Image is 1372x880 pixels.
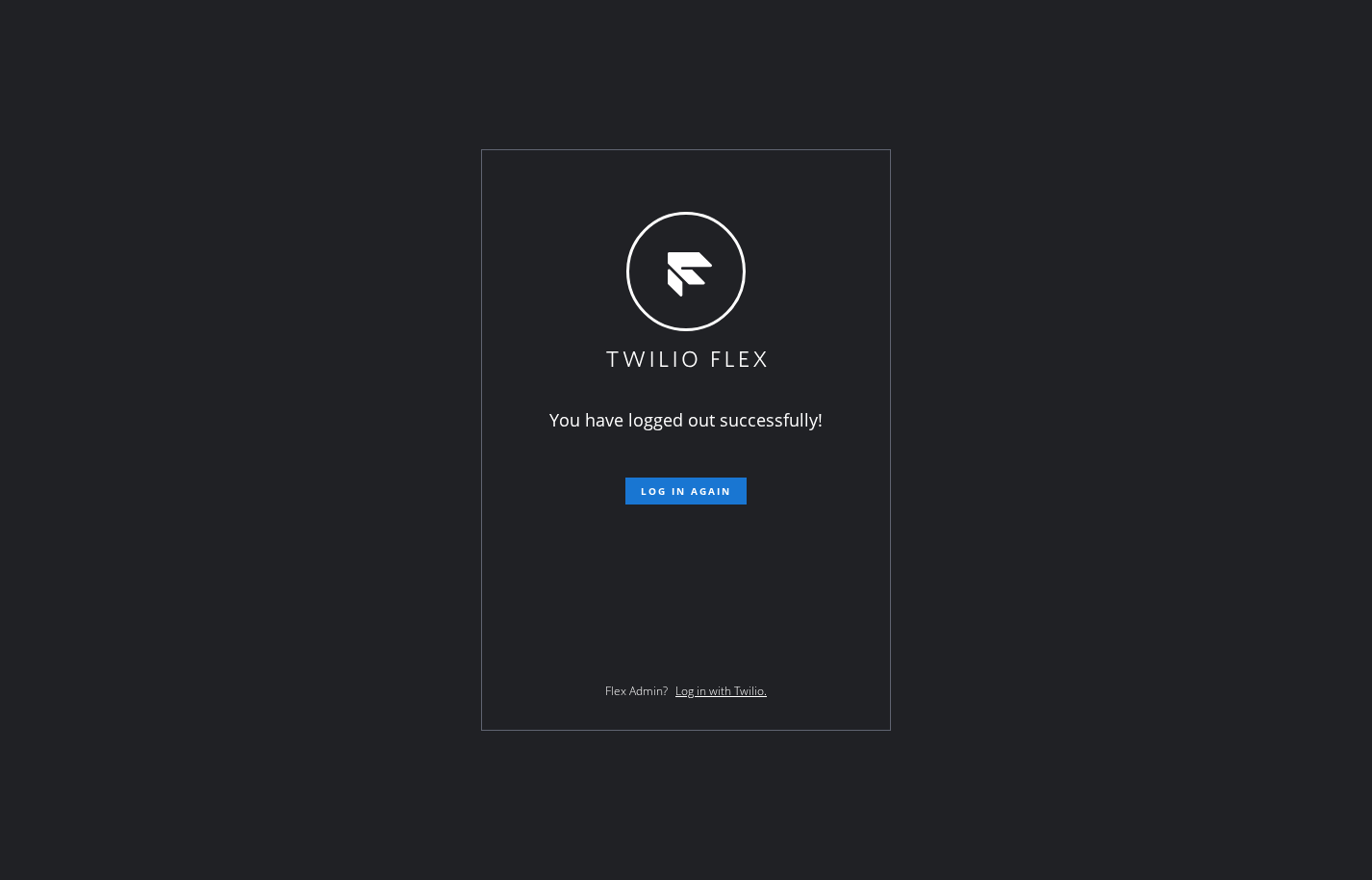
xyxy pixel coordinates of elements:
span: You have logged out successfully! [549,408,823,431]
a: Log in with Twilio. [675,683,767,699]
button: Log in again [625,478,747,505]
span: Log in again [641,484,731,498]
span: Flex Admin? [605,683,668,699]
